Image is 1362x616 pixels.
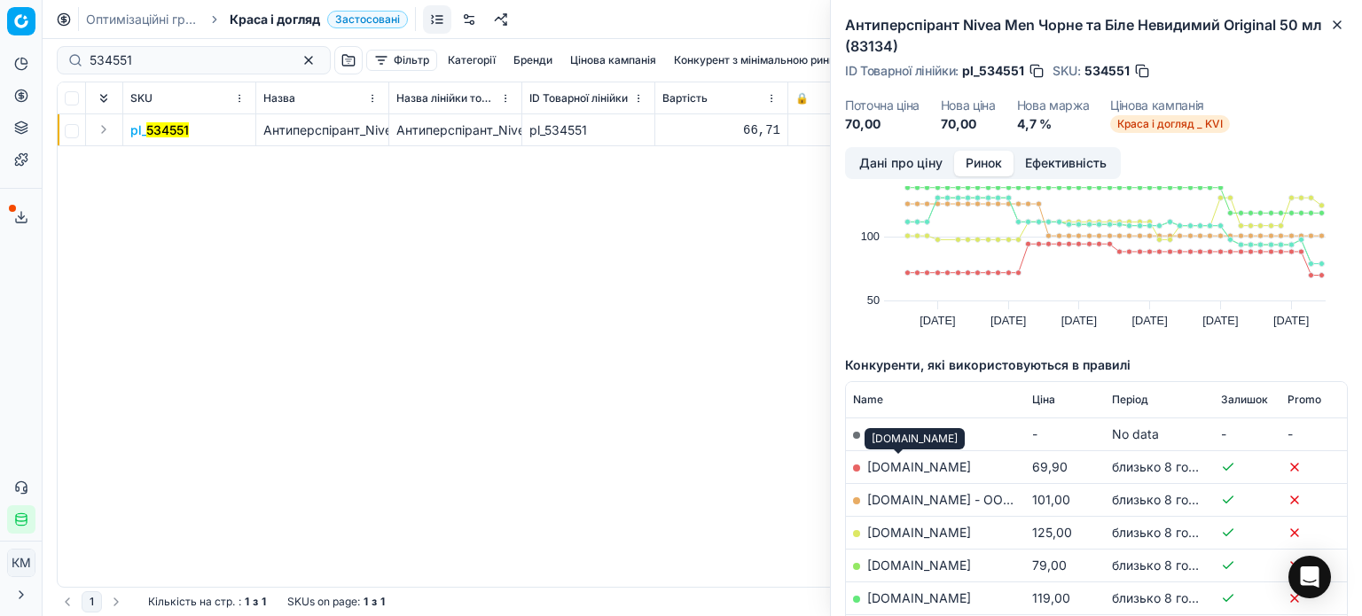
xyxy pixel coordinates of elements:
span: pl_534551 [962,62,1024,80]
a: [DOMAIN_NAME] [867,558,971,573]
mark: 534551 [146,122,189,137]
a: Оптимізаційні групи [86,11,200,28]
span: ID Товарної лінійки : [845,65,959,77]
h2: Антиперспірант Nivea Men Чорне та Біле Невидимий Original 50 мл (83134) [845,14,1348,57]
button: pl_534551 [130,121,189,139]
span: Назва лінійки товарів [396,91,497,105]
span: Період [1112,393,1148,407]
span: близько 8 годин тому [1112,459,1244,474]
button: КM [7,549,35,577]
button: Go to next page [106,591,127,612]
h5: Конкуренти, які використовуються в правилі [845,356,1348,374]
nav: pagination [57,591,127,612]
span: Антиперспірант_Nivea_Men_Чорне_та_Біле_Невидимий_Original_50_мл_(83134) [263,122,739,137]
button: Ринок [954,151,1014,176]
input: Пошук по SKU або назві [90,51,284,69]
dd: 4,7 % [1017,115,1090,133]
text: [DATE] [1273,314,1309,327]
span: 119,00 [1032,590,1070,605]
span: 125,00 [1032,525,1072,540]
span: Краса і догляд [230,11,320,28]
span: My price [867,426,919,441]
td: - [1025,417,1105,450]
nav: breadcrumb [86,11,408,28]
span: Name [853,393,883,407]
button: Цінова кампанія [563,50,663,71]
span: близько 8 годин тому [1112,558,1244,573]
span: Застосовані [327,11,408,28]
dd: 70,00 [941,115,996,133]
button: Бренди [506,50,560,71]
div: Open Intercom Messenger [1288,556,1331,598]
a: [DOMAIN_NAME] [867,459,971,474]
div: [DOMAIN_NAME] [865,428,965,449]
span: Promo [1288,393,1321,407]
div: pl_534551 [529,121,647,139]
text: [DATE] [1202,314,1238,327]
strong: 1 [380,595,385,609]
dt: Поточна ціна [845,99,920,112]
button: Expand [93,119,114,140]
dt: Нова маржа [1017,99,1090,112]
span: SKU : [1053,65,1081,77]
span: 101,00 [1032,492,1070,507]
button: 1 [82,591,102,612]
span: SKUs on page : [287,595,360,609]
span: Краса і догляд _ KVI [1110,115,1230,133]
span: близько 8 годин тому [1112,525,1244,540]
span: Назва [263,91,295,105]
td: - [1280,417,1347,450]
strong: 1 [364,595,368,609]
dd: 70,00 [845,115,920,133]
span: Залишок [1221,393,1268,407]
button: Категорії [441,50,503,71]
span: 534551 [1084,62,1130,80]
span: Краса і доглядЗастосовані [230,11,408,28]
text: 50 [867,293,880,307]
text: [DATE] [1131,314,1167,327]
span: близько 8 годин тому [1112,590,1244,605]
a: [DOMAIN_NAME] [867,590,971,605]
td: No data [1105,417,1214,450]
span: близько 8 годин тому [1112,492,1244,507]
dt: Нова ціна [941,99,996,112]
text: 100 [861,230,880,243]
span: 79,00 [1032,558,1067,573]
button: Фільтр [366,50,437,71]
div: 66,71 [662,121,780,139]
span: ID Товарної лінійки [529,91,628,105]
button: Конкурент з мінімальною ринковою ціною [667,50,903,71]
text: [DATE] [920,314,955,327]
span: pl_ [130,121,189,139]
strong: з [253,595,258,609]
span: SKU [130,91,153,105]
button: Expand all [93,88,114,109]
dt: Цінова кампанія [1110,99,1230,112]
text: [DATE] [1061,314,1097,327]
div: Антиперспірант_Nivea_Men_Чорне_та_Біле_Невидимий_Original_50_мл_(83134) [396,121,514,139]
strong: з [372,595,377,609]
span: КM [8,550,35,576]
span: 🔒 [795,91,809,105]
strong: 1 [245,595,249,609]
button: Дані про ціну [848,151,954,176]
td: - [1214,417,1280,450]
a: [DOMAIN_NAME] - ООО «Эпицентр К» [867,492,1100,507]
span: Ціна [1032,393,1055,407]
span: 69,90 [1032,459,1068,474]
span: Вартість [662,91,708,105]
a: [DOMAIN_NAME] [867,525,971,540]
button: Go to previous page [57,591,78,612]
div: : [148,595,266,609]
button: Ефективність [1014,151,1118,176]
text: [DATE] [990,314,1026,327]
span: Кількість на стр. [148,595,235,609]
strong: 1 [262,595,266,609]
